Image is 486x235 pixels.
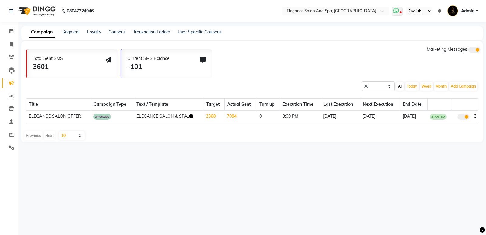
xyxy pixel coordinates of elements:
[280,110,321,124] td: 3:00 PM
[449,82,477,91] button: Add Campaign
[224,110,257,124] td: 7094
[127,62,169,72] div: -101
[405,82,419,91] button: Today
[457,114,470,120] label: true
[127,55,169,62] div: Current SMS Balance
[280,99,321,111] th: Execution Time
[447,5,458,16] img: Admin
[33,62,63,72] div: 3601
[400,99,427,111] th: End Date
[224,99,257,111] th: Actual Sent
[321,99,360,111] th: Last Execution
[93,114,111,120] span: whatsapp
[430,114,447,120] span: STARTED
[321,110,360,124] td: [DATE]
[461,8,474,14] span: Admin
[178,29,222,35] a: User Specific Coupons
[91,99,134,111] th: Campaign Type
[427,47,467,52] span: Marketing Messages
[257,110,280,124] td: 0
[26,110,91,124] td: ELEGANCE SALON OFFER
[15,2,57,19] img: logo
[134,99,204,111] th: Text / Template
[420,82,433,91] button: Week
[360,110,400,124] td: [DATE]
[434,82,448,91] button: Month
[134,110,204,124] td: ELEGANCE SALON & SPA..
[33,55,63,62] div: Total Sent SMS
[396,82,404,91] button: All
[62,29,80,35] a: Segment
[204,110,224,124] td: 2368
[400,110,427,124] td: [DATE]
[87,29,101,35] a: Loyalty
[29,27,55,38] a: Campaign
[257,99,280,111] th: Turn up
[204,99,224,111] th: Target
[360,99,400,111] th: Next Execution
[26,99,91,111] th: Title
[67,2,94,19] b: 08047224946
[108,29,126,35] a: Coupons
[133,29,170,35] a: Transaction Ledger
